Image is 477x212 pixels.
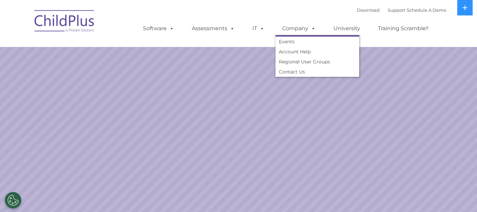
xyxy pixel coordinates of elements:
a: Contact Us [275,67,359,77]
img: ChildPlus by Procare Solutions [31,5,98,39]
a: Assessments [185,22,241,35]
a: Company [275,22,322,35]
a: Schedule A Demo [407,7,446,13]
a: Account Help [275,47,359,57]
button: Cookies Settings [5,192,21,209]
font: | [357,7,446,13]
a: IT [246,22,271,35]
a: Software [136,22,181,35]
a: Regional User Groups [275,57,359,67]
a: Events [275,37,359,47]
a: University [327,22,367,35]
a: Support [388,7,405,13]
a: Training Scramble!! [371,22,435,35]
a: Download [357,7,380,13]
